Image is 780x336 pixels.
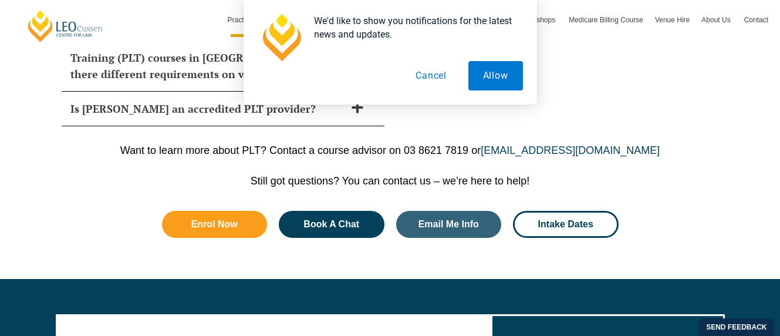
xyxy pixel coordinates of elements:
a: Book A Chat [279,211,384,238]
img: notification icon [258,14,305,61]
p: Still got questions? You can contact us – we’re here to help! [56,174,725,187]
a: Email Me Info [396,211,502,238]
a: [EMAIL_ADDRESS][DOMAIN_NAME] [481,145,660,156]
a: Enrol Now [162,211,268,238]
span: Intake Dates [538,220,593,229]
span: Email Me Info [418,220,479,229]
span: Book A Chat [303,220,359,229]
p: Want to learn more about PLT? Contact a course advisor on 03 8621 7819 or [56,144,725,157]
button: Cancel [401,61,461,90]
h2: Is [PERSON_NAME] an accredited PLT provider? [70,100,345,117]
span: Enrol Now [191,220,238,229]
a: Intake Dates [513,211,619,238]
button: Allow [468,61,523,90]
div: We'd like to show you notifications for the latest news and updates. [305,14,523,41]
